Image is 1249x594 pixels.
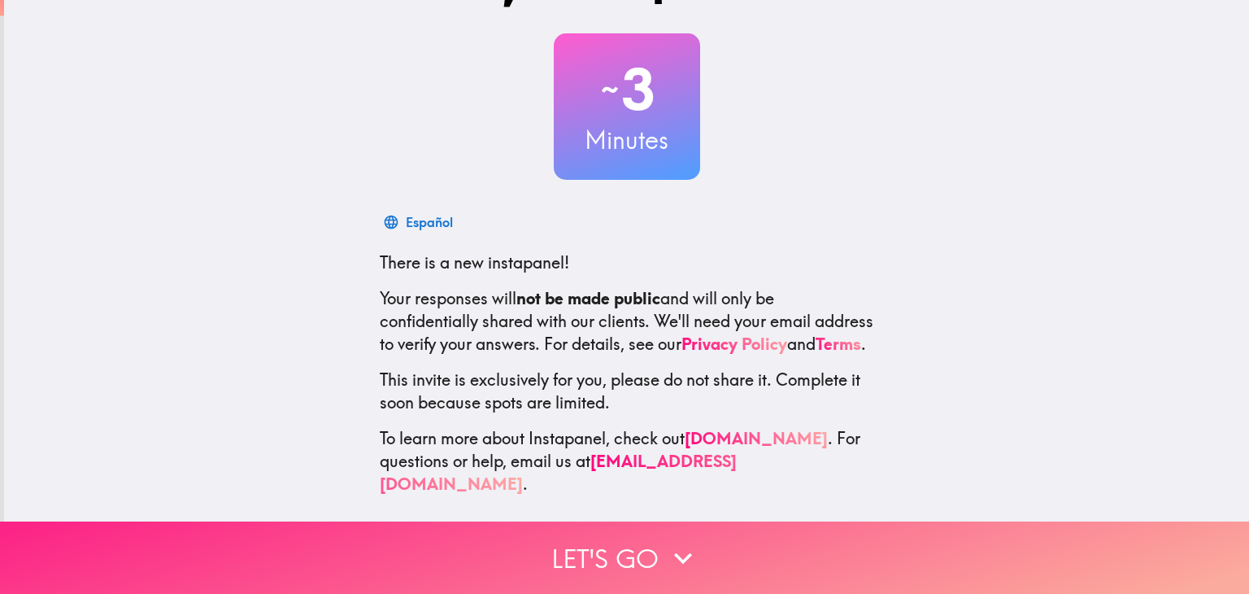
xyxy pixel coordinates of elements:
[380,252,569,273] span: There is a new instapanel!
[681,334,787,354] a: Privacy Policy
[516,288,660,308] b: not be made public
[380,427,874,496] p: To learn more about Instapanel, check out . For questions or help, email us at .
[554,123,700,157] h3: Minutes
[406,211,453,234] div: Español
[380,369,874,414] p: This invite is exclusively for you, please do not share it. Complete it soon because spots are li...
[598,65,621,114] span: ~
[816,334,861,354] a: Terms
[685,428,828,448] a: [DOMAIN_NAME]
[380,287,874,356] p: Your responses will and will only be confidentially shared with our clients. We'll need your emai...
[554,56,700,123] h2: 3
[380,206,459,238] button: Español
[380,451,737,494] a: [EMAIL_ADDRESS][DOMAIN_NAME]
